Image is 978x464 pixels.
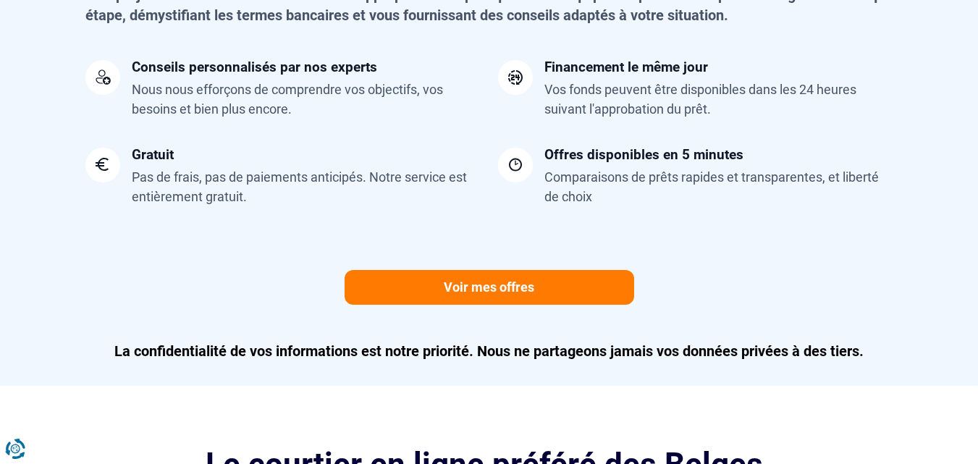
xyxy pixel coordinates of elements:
div: Financement le même jour [544,60,708,74]
div: Gratuit [132,148,174,161]
a: Voir mes offres [345,270,634,305]
div: Conseils personnalisés par nos experts [132,60,377,74]
div: Pas de frais, pas de paiements anticipés. Notre service est entièrement gratuit. [132,167,481,206]
div: Offres disponibles en 5 minutes [544,148,743,161]
div: Vos fonds peuvent être disponibles dans les 24 heures suivant l'approbation du prêt. [544,80,893,119]
div: Comparaisons de prêts rapides et transparentes, et liberté de choix [544,167,893,206]
div: Nous nous efforçons de comprendre vos objectifs, vos besoins et bien plus encore. [132,80,481,119]
p: La confidentialité de vos informations est notre priorité. Nous ne partageons jamais vos données ... [85,341,893,361]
